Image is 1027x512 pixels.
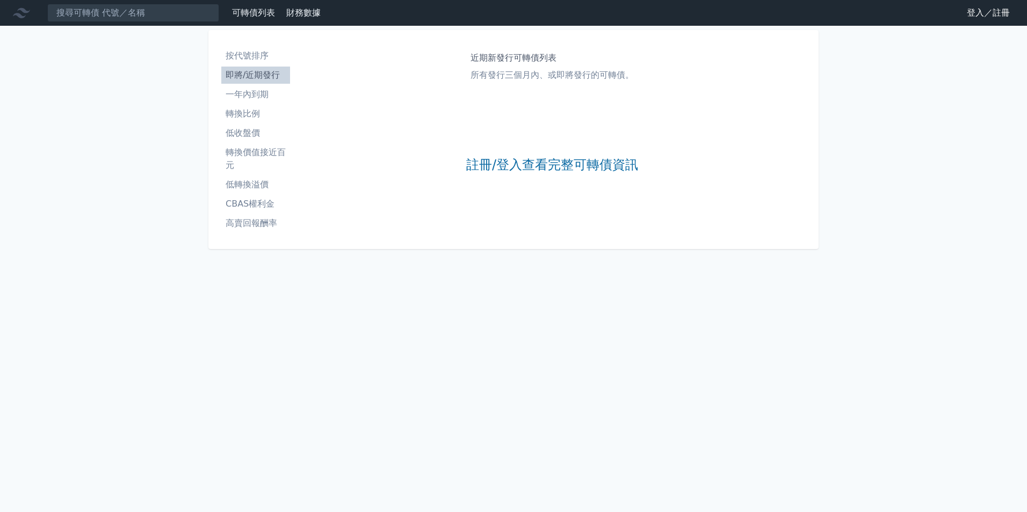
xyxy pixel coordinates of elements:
[221,146,290,172] li: 轉換價值接近百元
[221,178,290,191] li: 低轉換溢價
[221,105,290,122] a: 轉換比例
[221,195,290,213] a: CBAS權利金
[47,4,219,22] input: 搜尋可轉債 代號／名稱
[221,217,290,230] li: 高賣回報酬率
[221,47,290,64] a: 按代號排序
[221,176,290,193] a: 低轉換溢價
[221,49,290,62] li: 按代號排序
[221,144,290,174] a: 轉換價值接近百元
[958,4,1018,21] a: 登入／註冊
[221,88,290,101] li: 一年內到期
[221,198,290,210] li: CBAS權利金
[221,215,290,232] a: 高賣回報酬率
[471,52,634,64] h1: 近期新發行可轉債列表
[286,8,321,18] a: 財務數據
[471,69,634,82] p: 所有發行三個月內、或即將發行的可轉債。
[221,125,290,142] a: 低收盤價
[221,107,290,120] li: 轉換比例
[466,157,638,174] a: 註冊/登入查看完整可轉債資訊
[221,127,290,140] li: 低收盤價
[232,8,275,18] a: 可轉債列表
[221,67,290,84] a: 即將/近期發行
[221,86,290,103] a: 一年內到期
[221,69,290,82] li: 即將/近期發行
